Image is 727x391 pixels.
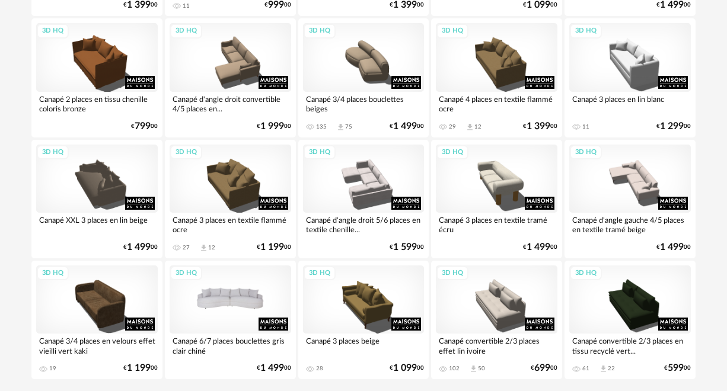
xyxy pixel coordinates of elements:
div: Canapé d'angle droit convertible 4/5 places en... [170,92,291,116]
div: € 00 [264,1,291,9]
div: 3D HQ [436,24,468,39]
div: € 00 [123,243,158,251]
div: € 00 [131,123,158,130]
div: 3D HQ [570,145,602,160]
a: 3D HQ Canapé d'angle gauche 4/5 places en textile tramé beige €1 49900 [565,140,696,258]
div: Canapé 3 places en textile tramé écru [436,213,557,236]
span: 1 599 [393,243,417,251]
span: Download icon [469,364,478,373]
div: € 00 [523,123,557,130]
span: 1 499 [660,243,684,251]
span: 1 099 [393,364,417,372]
div: € 00 [390,364,424,372]
a: 3D HQ Canapé convertible 2/3 places effet lin ivoire 102 Download icon 50 €69900 [431,261,562,379]
div: € 00 [390,243,424,251]
span: 999 [268,1,284,9]
div: 11 [183,2,190,9]
div: Canapé 3/4 places bouclettes beiges [303,92,425,116]
span: 1 199 [260,243,284,251]
a: 3D HQ Canapé d'angle droit convertible 4/5 places en... €1 99900 [165,18,296,137]
a: 3D HQ Canapé 4 places en textile flammé ocre 29 Download icon 12 €1 39900 [431,18,562,137]
span: 1 999 [260,123,284,130]
span: 1 399 [127,1,151,9]
span: 1 399 [393,1,417,9]
div: € 00 [664,364,691,372]
div: Canapé 3 places en lin blanc [569,92,691,116]
div: 135 [316,123,327,130]
div: Canapé 6/7 places bouclettes gris clair chiné [170,334,291,357]
div: € 00 [123,1,158,9]
div: 3D HQ [436,266,468,281]
div: € 00 [656,1,691,9]
span: Download icon [199,243,208,252]
div: € 00 [523,1,557,9]
div: 28 [316,365,323,372]
div: 19 [49,365,56,372]
span: Download icon [599,364,608,373]
div: Canapé convertible 2/3 places en tissu recyclé vert... [569,334,691,357]
div: 61 [582,365,589,372]
div: Canapé 3/4 places en velours effet vieilli vert kaki [36,334,158,357]
span: 1 299 [660,123,684,130]
div: 3D HQ [304,266,336,281]
a: 3D HQ Canapé XXL 3 places en lin beige €1 49900 [31,140,162,258]
div: 3D HQ [436,145,468,160]
div: 3D HQ [37,24,69,39]
a: 3D HQ Canapé 2 places en tissu chenille coloris bronze €79900 [31,18,162,137]
div: 12 [474,123,482,130]
div: 27 [183,244,190,251]
div: 50 [478,365,485,372]
div: € 00 [656,123,691,130]
span: 699 [534,364,550,372]
div: 22 [608,365,615,372]
span: Download icon [465,123,474,132]
a: 3D HQ Canapé 3 places beige 28 €1 09900 [298,261,429,379]
span: 1 199 [127,364,151,372]
div: Canapé convertible 2/3 places effet lin ivoire [436,334,557,357]
a: 3D HQ Canapé 3/4 places en velours effet vieilli vert kaki 19 €1 19900 [31,261,162,379]
span: 1 499 [127,243,151,251]
div: Canapé XXL 3 places en lin beige [36,213,158,236]
div: 75 [345,123,352,130]
div: € 00 [257,364,291,372]
div: 3D HQ [170,266,202,281]
div: Canapé d'angle droit 5/6 places en textile chenille... [303,213,425,236]
div: Canapé 3 places beige [303,334,425,357]
div: € 00 [390,1,424,9]
a: 3D HQ Canapé 3/4 places bouclettes beiges 135 Download icon 75 €1 49900 [298,18,429,137]
a: 3D HQ Canapé 3 places en textile flammé ocre 27 Download icon 12 €1 19900 [165,140,296,258]
div: € 00 [123,364,158,372]
a: 3D HQ Canapé 3 places en textile tramé écru €1 49900 [431,140,562,258]
div: € 00 [257,123,291,130]
div: Canapé d'angle gauche 4/5 places en textile tramé beige [569,213,691,236]
span: 1 399 [527,123,550,130]
div: Canapé 4 places en textile flammé ocre [436,92,557,116]
div: 3D HQ [570,266,602,281]
div: 3D HQ [37,266,69,281]
a: 3D HQ Canapé d'angle droit 5/6 places en textile chenille... €1 59900 [298,140,429,258]
a: 3D HQ Canapé 3 places en lin blanc 11 €1 29900 [565,18,696,137]
div: 3D HQ [170,24,202,39]
a: 3D HQ Canapé convertible 2/3 places en tissu recyclé vert... 61 Download icon 22 €59900 [565,261,696,379]
span: 1 499 [260,364,284,372]
div: 3D HQ [304,24,336,39]
div: 3D HQ [170,145,202,160]
div: 12 [208,244,215,251]
div: € 00 [531,364,557,372]
span: 799 [135,123,151,130]
a: 3D HQ Canapé 6/7 places bouclettes gris clair chiné €1 49900 [165,261,296,379]
div: Canapé 2 places en tissu chenille coloris bronze [36,92,158,116]
span: 1 099 [527,1,550,9]
span: Download icon [336,123,345,132]
span: 1 499 [660,1,684,9]
div: 3D HQ [570,24,602,39]
div: € 00 [523,243,557,251]
div: 11 [582,123,589,130]
div: € 00 [656,243,691,251]
span: 599 [668,364,684,372]
div: € 00 [390,123,424,130]
div: 3D HQ [304,145,336,160]
div: € 00 [257,243,291,251]
span: 1 499 [393,123,417,130]
div: 102 [449,365,460,372]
